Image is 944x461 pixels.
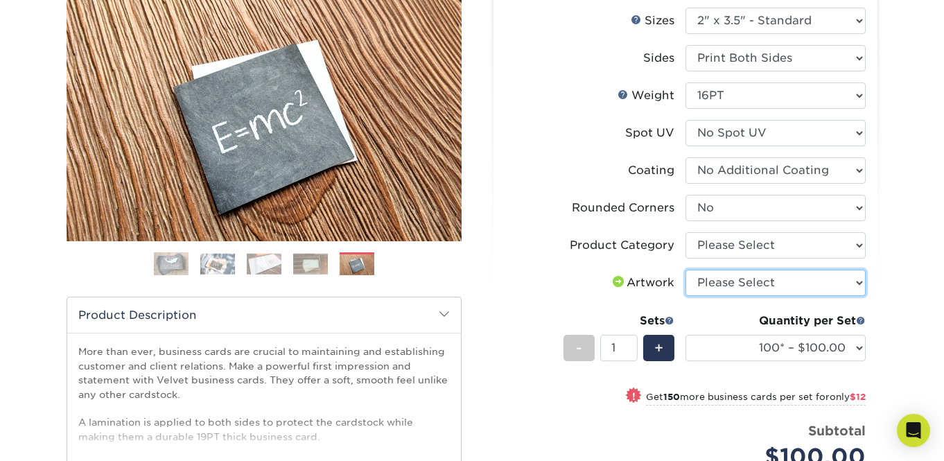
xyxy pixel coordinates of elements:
[570,237,674,254] div: Product Category
[563,313,674,329] div: Sets
[625,125,674,141] div: Spot UV
[340,253,374,277] img: Business Cards 05
[632,389,636,403] span: !
[631,12,674,29] div: Sizes
[293,253,328,275] img: Business Cards 04
[67,297,461,333] h2: Product Description
[830,392,866,402] span: only
[654,338,663,358] span: +
[808,423,866,438] strong: Subtotal
[850,392,866,402] span: $12
[685,313,866,329] div: Quantity per Set
[247,253,281,275] img: Business Cards 03
[646,392,866,406] small: Get more business cards per set for
[154,247,189,281] img: Business Cards 01
[897,414,930,447] div: Open Intercom Messenger
[618,87,674,104] div: Weight
[576,338,582,358] span: -
[610,275,674,291] div: Artwork
[572,200,674,216] div: Rounded Corners
[3,419,118,456] iframe: Google Customer Reviews
[628,162,674,179] div: Coating
[643,50,674,67] div: Sides
[663,392,680,402] strong: 150
[200,253,235,275] img: Business Cards 02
